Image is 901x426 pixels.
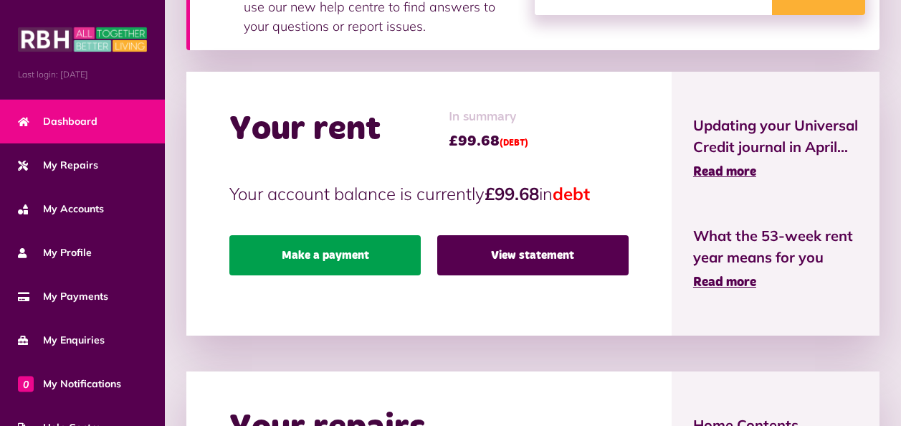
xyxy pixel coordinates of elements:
a: Updating your Universal Credit journal in April... Read more [693,115,858,182]
p: Your account balance is currently in [229,181,629,207]
span: My Accounts [18,202,104,217]
span: 0 [18,376,34,392]
span: Read more [693,276,756,289]
span: Last login: [DATE] [18,68,147,81]
strong: £99.68 [485,183,539,204]
a: Make a payment [229,235,421,275]
span: Updating your Universal Credit journal in April... [693,115,858,158]
span: My Payments [18,289,108,304]
span: My Notifications [18,377,121,392]
img: MyRBH [18,25,147,54]
span: My Repairs [18,158,98,173]
span: debt [553,183,590,204]
a: What the 53-week rent year means for you Read more [693,225,858,293]
span: My Profile [18,245,92,260]
a: View statement [437,235,629,275]
span: In summary [449,108,528,127]
span: What the 53-week rent year means for you [693,225,858,268]
h2: Your rent [229,109,381,151]
span: Dashboard [18,114,97,129]
span: My Enquiries [18,333,105,348]
span: (DEBT) [500,139,528,148]
span: Read more [693,166,756,179]
span: £99.68 [449,131,528,152]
